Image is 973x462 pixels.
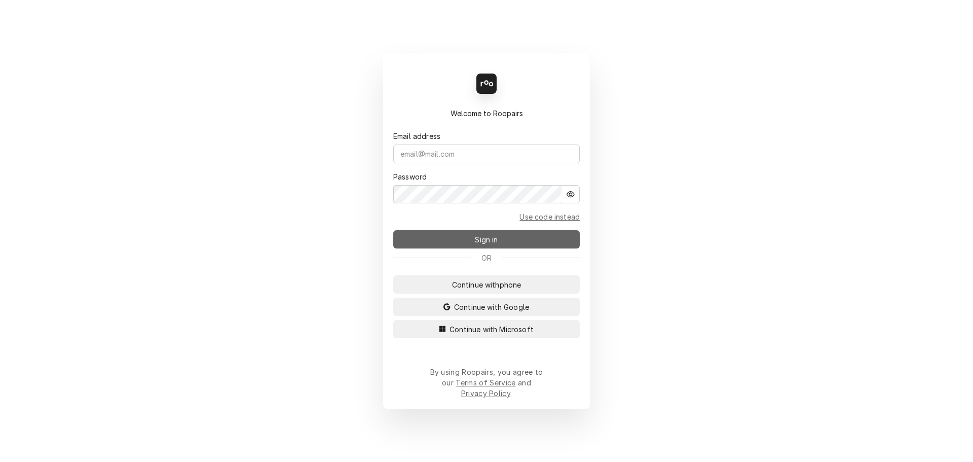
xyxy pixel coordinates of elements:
[393,171,427,182] label: Password
[393,131,440,141] label: Email address
[447,324,536,335] span: Continue with Microsoft
[393,230,580,248] button: Sign in
[450,279,523,290] span: Continue with phone
[393,253,580,263] div: Or
[461,389,510,398] a: Privacy Policy
[430,367,543,399] div: By using Roopairs, you agree to our and .
[393,145,580,163] input: email@mail.com
[393,108,580,119] div: Welcome to Roopairs
[452,302,531,312] span: Continue with Google
[393,298,580,316] button: Continue with Google
[473,234,500,245] span: Sign in
[519,211,580,222] a: Go to Email and code form
[393,275,580,294] button: Continue withphone
[456,378,515,387] a: Terms of Service
[393,320,580,338] button: Continue with Microsoft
